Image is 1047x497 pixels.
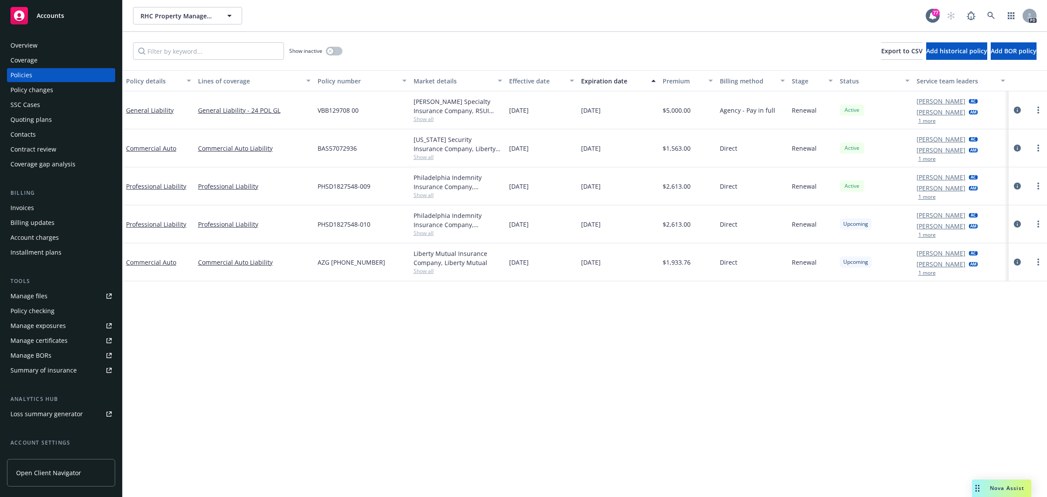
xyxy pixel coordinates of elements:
span: Open Client Navigator [16,468,81,477]
div: Overview [10,38,38,52]
div: Manage exposures [10,319,66,333]
span: Show all [414,115,503,123]
a: [PERSON_NAME] [917,145,965,155]
span: Add historical policy [926,47,987,55]
span: PHSD1827548-010 [318,220,370,229]
a: Account charges [7,231,115,245]
span: [DATE] [509,106,529,115]
span: Agency - Pay in full [720,106,775,115]
input: Filter by keyword... [133,42,284,60]
div: Policy checking [10,304,55,318]
a: Coverage gap analysis [7,157,115,171]
span: Direct [720,258,737,267]
span: Export to CSV [881,47,923,55]
a: Report a Bug [962,7,980,24]
a: circleInformation [1012,219,1023,229]
span: Active [843,144,861,152]
div: Account charges [10,231,59,245]
span: Renewal [792,182,817,191]
span: Renewal [792,144,817,153]
div: Summary of insurance [10,363,77,377]
span: Direct [720,182,737,191]
a: [PERSON_NAME] [917,211,965,220]
span: $2,613.00 [663,182,691,191]
a: circleInformation [1012,143,1023,153]
a: [PERSON_NAME] [917,97,965,106]
span: Renewal [792,106,817,115]
div: Philadelphia Indemnity Insurance Company, [GEOGRAPHIC_DATA] Insurance Companies [414,211,503,229]
a: Overview [7,38,115,52]
div: Tools [7,277,115,286]
a: Professional Liability [126,182,186,190]
div: Analytics hub [7,395,115,404]
a: more [1033,105,1044,115]
span: Nova Assist [990,484,1024,492]
div: Manage BORs [10,349,51,362]
div: Contacts [10,128,36,142]
div: Account settings [7,438,115,447]
span: RHC Property Management, Inc. [140,11,216,21]
button: Market details [410,70,506,91]
a: Service team [7,451,115,465]
span: Manage exposures [7,319,115,333]
button: Policy details [123,70,195,91]
span: Accounts [37,12,64,19]
a: Professional Liability [198,182,311,191]
button: Stage [788,70,836,91]
a: more [1033,257,1044,267]
a: Search [982,7,1000,24]
div: Policy details [126,76,181,86]
a: Contract review [7,142,115,156]
span: [DATE] [509,182,529,191]
span: $1,563.00 [663,144,691,153]
a: Manage files [7,289,115,303]
span: BAS57072936 [318,144,357,153]
span: Show all [414,153,503,161]
button: Lines of coverage [195,70,314,91]
span: Add BOR policy [991,47,1037,55]
a: Policy changes [7,83,115,97]
a: Quoting plans [7,113,115,127]
div: Service team leaders [917,76,996,86]
span: $1,933.76 [663,258,691,267]
a: [PERSON_NAME] [917,248,965,258]
span: Renewal [792,258,817,267]
span: Direct [720,144,737,153]
div: Manage files [10,289,48,303]
a: SSC Cases [7,98,115,112]
div: Liberty Mutual Insurance Company, Liberty Mutual [414,249,503,267]
a: Commercial Auto Liability [198,258,311,267]
div: Premium [663,76,704,86]
button: RHC Property Management, Inc. [133,7,242,24]
button: Status [836,70,913,91]
a: Professional Liability [198,220,311,229]
button: 1 more [918,118,936,124]
a: circleInformation [1012,181,1023,191]
a: Loss summary generator [7,407,115,421]
span: [DATE] [509,144,529,153]
a: Summary of insurance [7,363,115,377]
div: Contract review [10,142,56,156]
div: Effective date [509,76,565,86]
a: Contacts [7,128,115,142]
a: circleInformation [1012,105,1023,115]
div: Stage [792,76,823,86]
div: Service team [10,451,48,465]
a: Policies [7,68,115,82]
div: [PERSON_NAME] Specialty Insurance Company, RSUI Group, CRC Group [414,97,503,115]
span: AZG [PHONE_NUMBER] [318,258,385,267]
div: Coverage gap analysis [10,157,75,171]
button: 1 more [918,270,936,276]
span: [DATE] [509,258,529,267]
div: Installment plans [10,245,62,259]
div: Billing method [720,76,775,86]
a: circleInformation [1012,257,1023,267]
span: VBB129708 00 [318,106,359,115]
span: [DATE] [581,144,601,153]
div: Coverage [10,53,38,67]
span: [DATE] [581,106,601,115]
button: Effective date [506,70,578,91]
a: more [1033,219,1044,229]
a: Coverage [7,53,115,67]
div: Billing updates [10,216,55,230]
